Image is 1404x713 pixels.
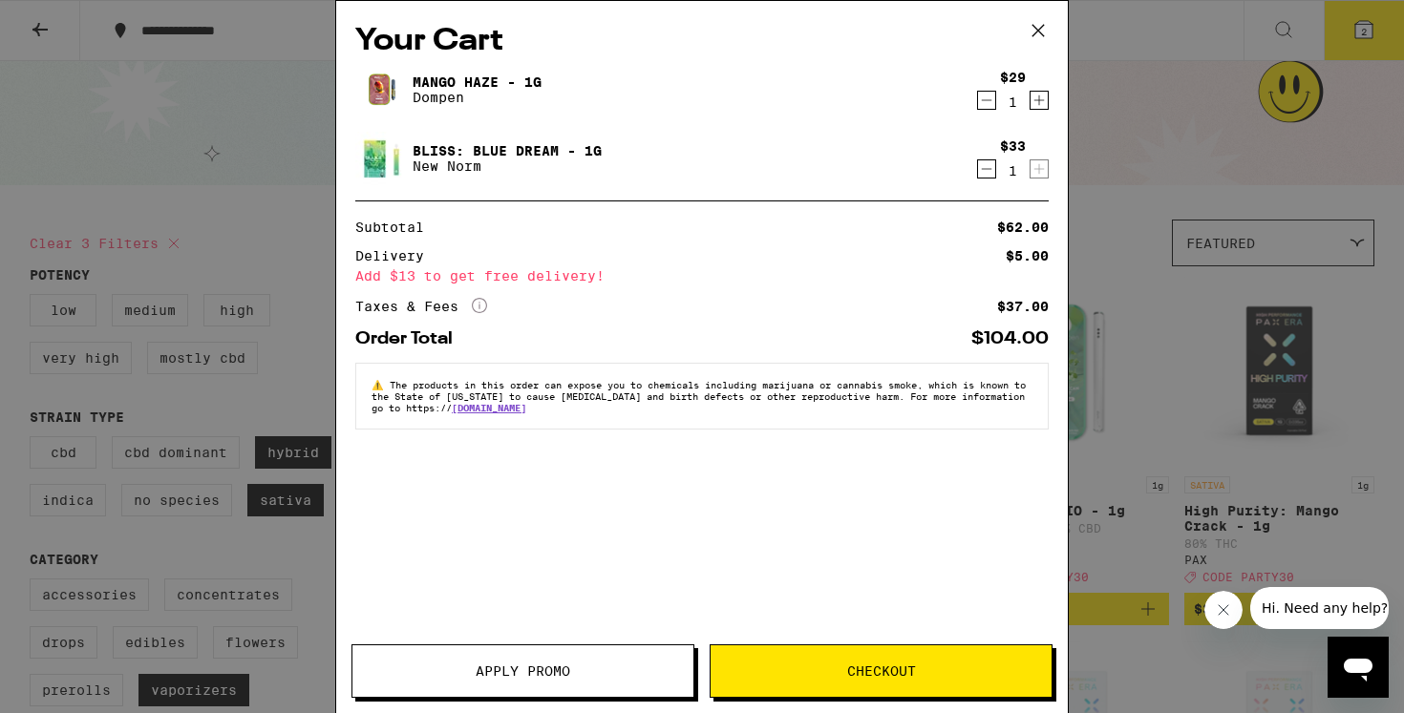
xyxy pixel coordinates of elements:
p: Dompen [413,90,542,105]
span: Checkout [847,664,916,678]
span: ⚠️ [372,379,390,390]
div: $33 [1000,138,1026,154]
iframe: Button to launch messaging window [1328,637,1389,698]
p: New Norm [413,158,602,174]
button: Checkout [710,644,1053,698]
div: Add $13 to get free delivery! [355,269,1049,283]
button: Increment [1030,159,1049,178]
div: Subtotal [355,220,437,234]
div: $104.00 [971,330,1049,347]
iframe: Message from company [1250,587,1389,629]
div: $62.00 [997,220,1049,234]
a: Mango Haze - 1g [413,74,542,90]
h2: Your Cart [355,20,1049,63]
div: $5.00 [1006,249,1049,262]
img: Bliss: Blue Dream - 1g [355,132,409,185]
div: 1 [1000,163,1026,178]
button: Decrement [977,91,996,110]
iframe: Close message [1204,591,1243,629]
a: [DOMAIN_NAME] [452,402,526,413]
a: Bliss: Blue Dream - 1g [413,143,602,158]
button: Increment [1030,91,1049,110]
div: $37.00 [997,300,1049,313]
button: Decrement [977,159,996,178]
button: Apply Promo [351,644,694,698]
div: Delivery [355,249,437,262]
div: Order Total [355,330,466,347]
div: 1 [1000,94,1026,110]
span: Apply Promo [476,664,570,678]
span: The products in this order can expose you to chemicals including marijuana or cannabis smoke, whi... [372,379,1026,413]
div: Taxes & Fees [355,298,487,315]
img: Mango Haze - 1g [355,63,409,116]
div: $29 [1000,70,1026,85]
